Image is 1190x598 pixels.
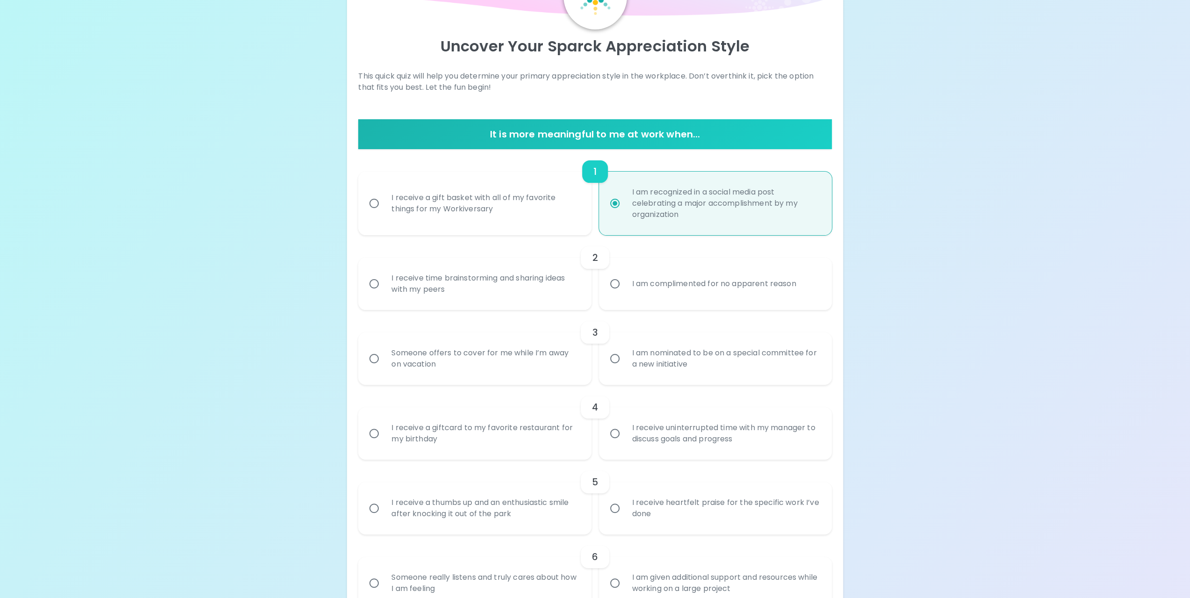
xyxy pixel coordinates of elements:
[625,411,827,456] div: I receive uninterrupted time with my manager to discuss goals and progress
[362,127,828,142] h6: It is more meaningful to me at work when...
[358,71,831,93] p: This quick quiz will help you determine your primary appreciation style in the workplace. Don’t o...
[358,37,831,56] p: Uncover Your Sparck Appreciation Style
[625,267,804,301] div: I am complimented for no apparent reason
[592,325,598,340] h6: 3
[358,310,831,385] div: choice-group-check
[358,235,831,310] div: choice-group-check
[384,336,586,381] div: Someone offers to cover for me while I’m away on vacation
[625,175,827,231] div: I am recognized in a social media post celebrating a major accomplishment by my organization
[384,261,586,306] div: I receive time brainstorming and sharing ideas with my peers
[625,336,827,381] div: I am nominated to be on a special committee for a new initiative
[592,250,598,265] h6: 2
[358,460,831,534] div: choice-group-check
[358,385,831,460] div: choice-group-check
[593,164,597,179] h6: 1
[384,181,586,226] div: I receive a gift basket with all of my favorite things for my Workiversary
[592,549,598,564] h6: 6
[384,486,586,531] div: I receive a thumbs up and an enthusiastic smile after knocking it out of the park
[384,411,586,456] div: I receive a giftcard to my favorite restaurant for my birthday
[625,486,827,531] div: I receive heartfelt praise for the specific work I’ve done
[592,475,598,490] h6: 5
[358,149,831,235] div: choice-group-check
[592,400,598,415] h6: 4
